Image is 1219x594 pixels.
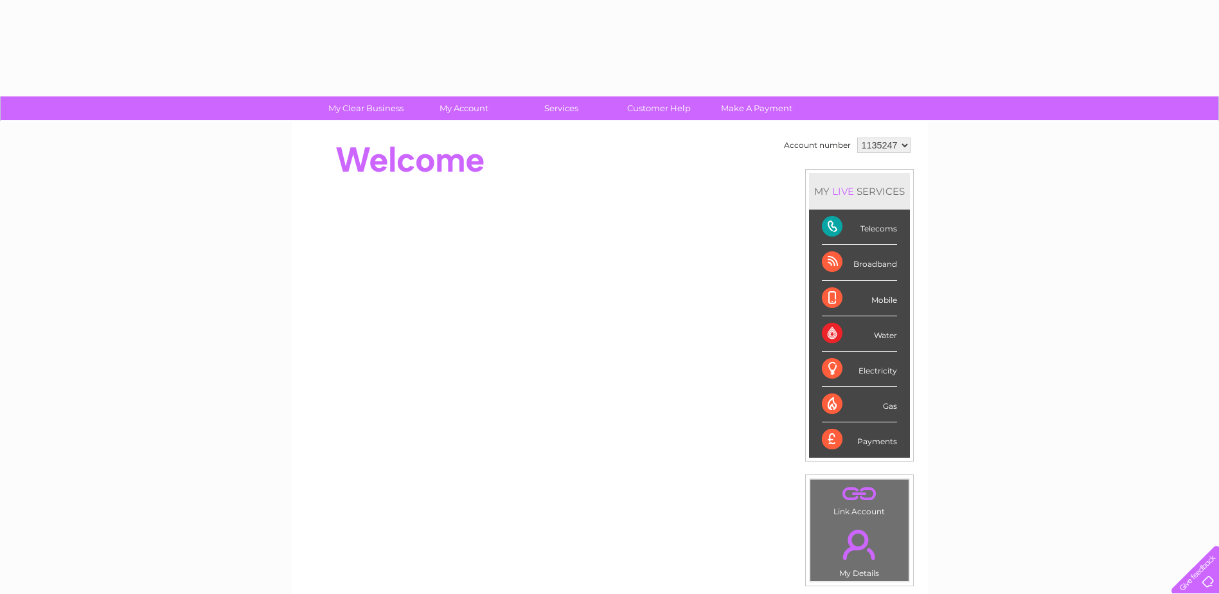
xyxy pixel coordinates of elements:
[411,96,517,120] a: My Account
[809,173,910,210] div: MY SERVICES
[814,522,905,567] a: .
[810,519,909,582] td: My Details
[822,210,897,245] div: Telecoms
[781,134,854,156] td: Account number
[606,96,712,120] a: Customer Help
[822,422,897,457] div: Payments
[704,96,810,120] a: Make A Payment
[313,96,419,120] a: My Clear Business
[814,483,905,505] a: .
[822,352,897,387] div: Electricity
[822,316,897,352] div: Water
[810,479,909,519] td: Link Account
[830,185,857,197] div: LIVE
[822,245,897,280] div: Broadband
[822,387,897,422] div: Gas
[508,96,614,120] a: Services
[822,281,897,316] div: Mobile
